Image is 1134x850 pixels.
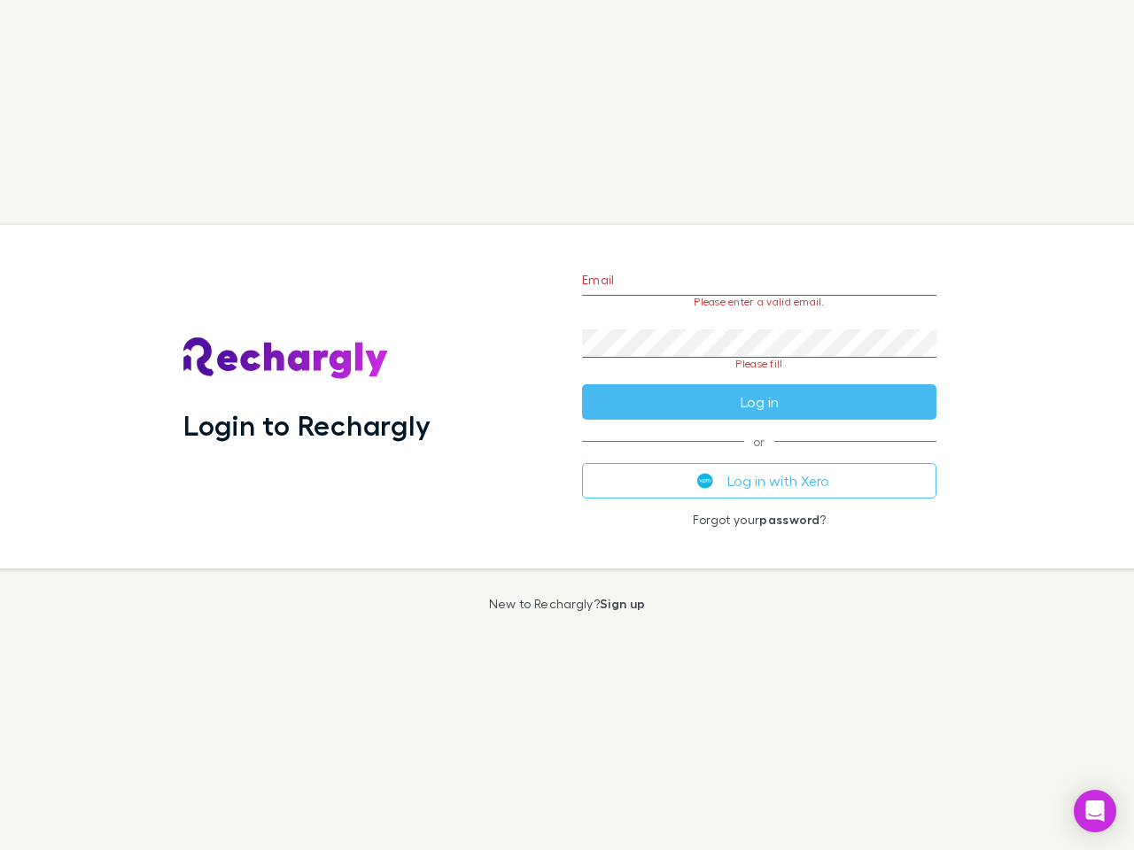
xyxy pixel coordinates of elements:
img: Xero's logo [697,473,713,489]
p: Please fill [582,358,936,370]
div: Open Intercom Messenger [1074,790,1116,832]
button: Log in [582,384,936,420]
a: Sign up [600,596,645,611]
p: New to Rechargly? [489,597,646,611]
button: Log in with Xero [582,463,936,498]
h1: Login to Rechargly [183,408,431,442]
span: or [582,441,936,442]
img: Rechargly's Logo [183,337,389,380]
p: Forgot your ? [582,513,936,527]
p: Please enter a valid email. [582,296,936,308]
a: password [759,512,819,527]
